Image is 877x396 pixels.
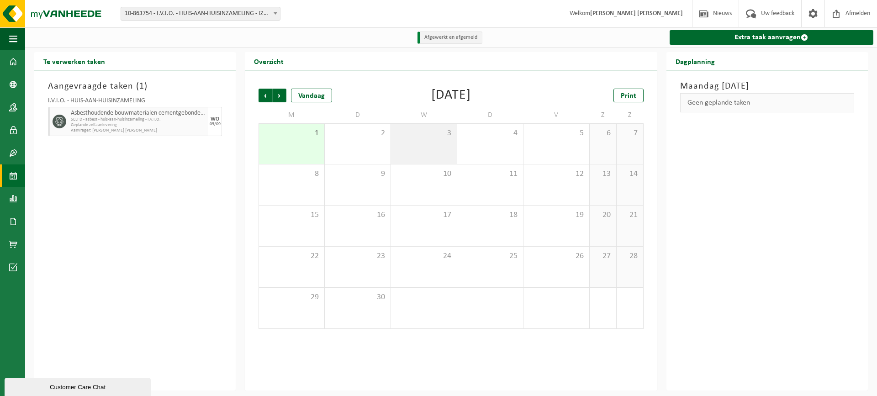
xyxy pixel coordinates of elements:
span: 10 [396,169,452,179]
span: Asbesthoudende bouwmaterialen cementgebonden (hechtgebonden) [71,110,206,117]
div: Vandaag [291,89,332,102]
span: 12 [528,169,585,179]
span: Geplande zelfaanlevering [71,122,206,128]
span: 4 [462,128,518,138]
div: [DATE] [431,89,471,102]
span: 18 [462,210,518,220]
span: 9 [329,169,386,179]
td: Z [617,107,644,123]
span: 13 [594,169,612,179]
span: 20 [594,210,612,220]
div: I.V.I.O. - HUIS-AAN-HUISINZAMELING [48,98,222,107]
h2: Dagplanning [666,52,724,70]
span: 25 [462,251,518,261]
span: 17 [396,210,452,220]
span: Vorige [259,89,272,102]
span: 23 [329,251,386,261]
span: 1 [264,128,320,138]
iframe: chat widget [5,376,153,396]
span: 27 [594,251,612,261]
strong: [PERSON_NAME] [PERSON_NAME] [590,10,683,17]
span: 6 [594,128,612,138]
td: W [391,107,457,123]
span: 7 [621,128,639,138]
span: 1 [139,82,144,91]
span: SELFD - asbest - huis-aan-huisinzameling - I.V.I.O. [71,117,206,122]
span: 21 [621,210,639,220]
span: 24 [396,251,452,261]
span: Volgende [273,89,286,102]
span: 2 [329,128,386,138]
h2: Overzicht [245,52,293,70]
td: V [523,107,590,123]
span: 10-863754 - I.V.I.O. - HUIS-AAN-HUISINZAMELING - IZEGEM [121,7,280,21]
span: 3 [396,128,452,138]
span: 29 [264,292,320,302]
div: WO [211,116,219,122]
span: 11 [462,169,518,179]
td: D [325,107,391,123]
span: Aanvrager: [PERSON_NAME] [PERSON_NAME] [71,128,206,133]
span: 10-863754 - I.V.I.O. - HUIS-AAN-HUISINZAMELING - IZEGEM [121,7,280,20]
span: 16 [329,210,386,220]
span: 5 [528,128,585,138]
td: M [259,107,325,123]
span: Print [621,92,636,100]
h3: Aangevraagde taken ( ) [48,79,222,93]
td: D [457,107,523,123]
span: 30 [329,292,386,302]
div: 03/09 [210,122,221,127]
span: 28 [621,251,639,261]
span: 26 [528,251,585,261]
div: Geen geplande taken [680,93,854,112]
span: 8 [264,169,320,179]
li: Afgewerkt en afgemeld [417,32,482,44]
a: Extra taak aanvragen [670,30,873,45]
a: Print [613,89,644,102]
h3: Maandag [DATE] [680,79,854,93]
td: Z [590,107,617,123]
h2: Te verwerken taken [34,52,114,70]
span: 19 [528,210,585,220]
span: 14 [621,169,639,179]
span: 22 [264,251,320,261]
span: 15 [264,210,320,220]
